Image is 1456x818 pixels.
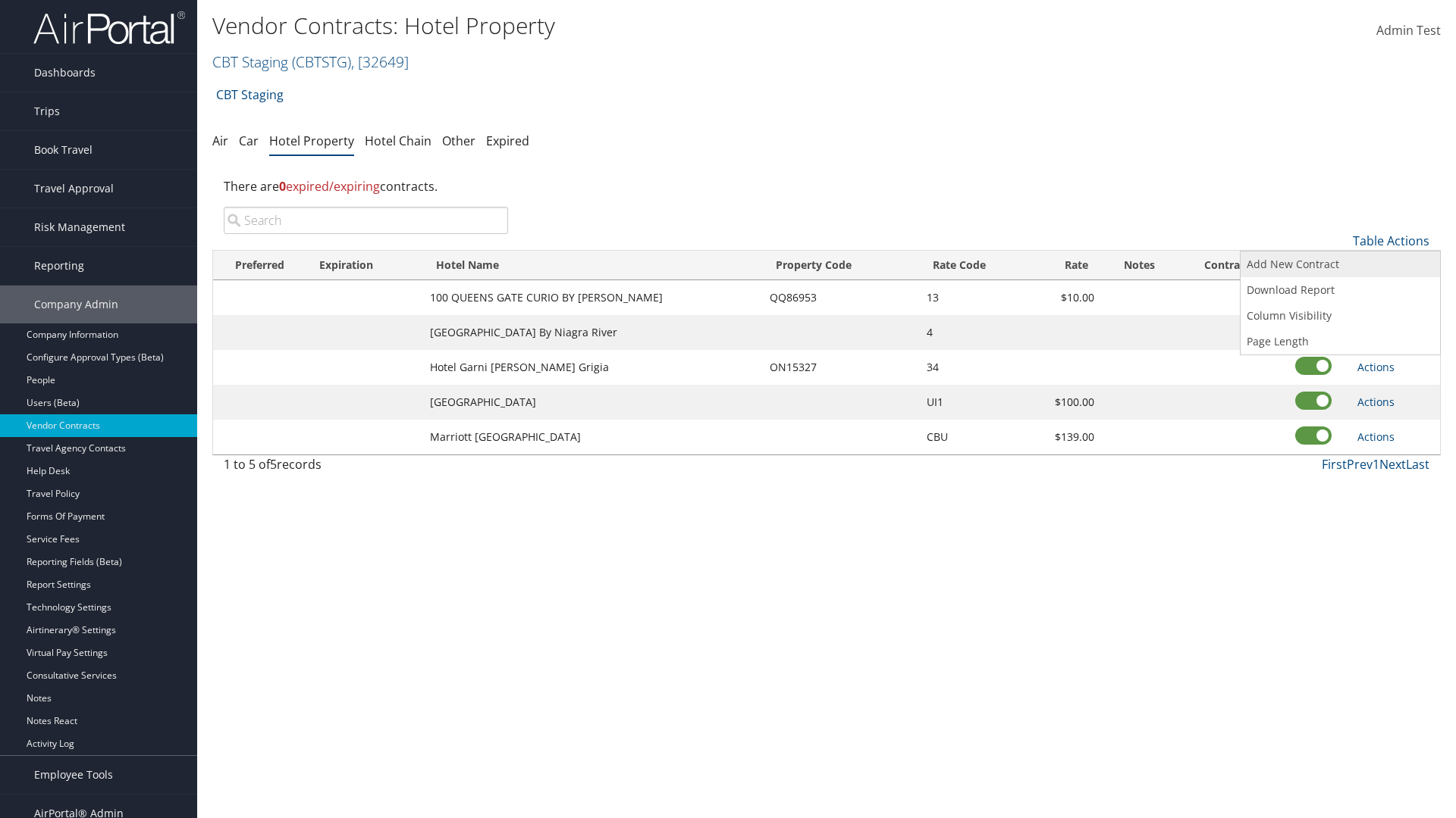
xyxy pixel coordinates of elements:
[34,92,60,130] span: Trips
[34,208,125,246] span: Risk Management
[1241,303,1440,329] a: Column Visibility
[1241,329,1440,354] a: Page Length
[1241,277,1440,303] a: Download Report
[34,247,84,285] span: Reporting
[1241,251,1440,277] a: Add New Contract
[34,286,118,323] span: Company Admin
[34,756,113,794] span: Employee Tools
[33,10,185,45] img: airportal-logo.png
[34,131,93,169] span: Book Travel
[34,170,114,208] span: Travel Approval
[34,54,96,92] span: Dashboards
